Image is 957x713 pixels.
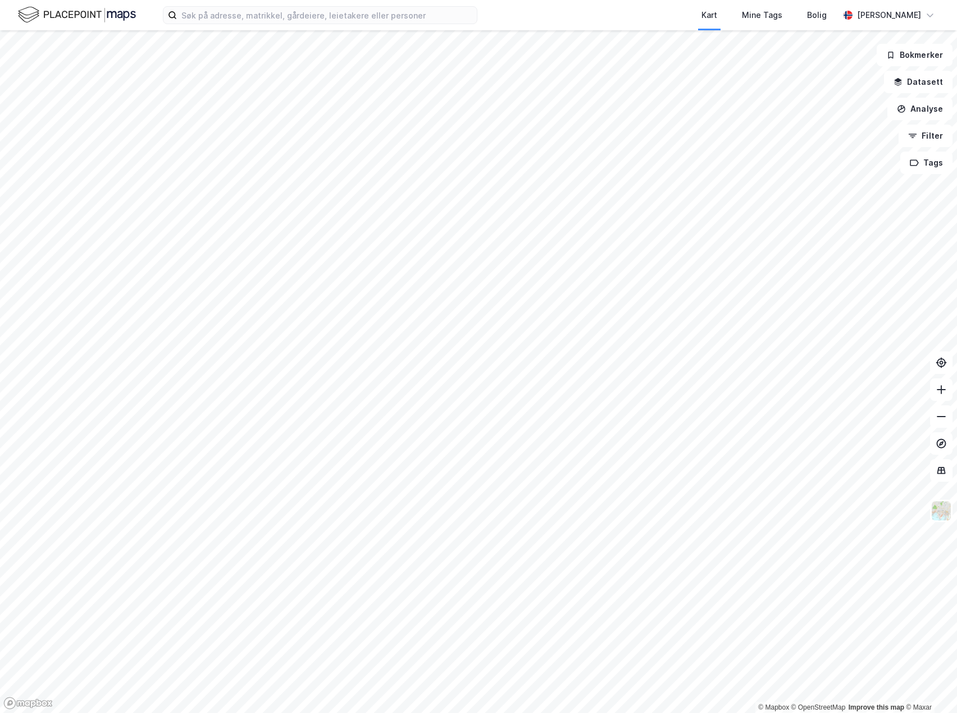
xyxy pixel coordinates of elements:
[899,125,953,147] button: Filter
[18,5,136,25] img: logo.f888ab2527a4732fd821a326f86c7f29.svg
[742,8,782,22] div: Mine Tags
[901,659,957,713] div: Kontrollprogram for chat
[807,8,827,22] div: Bolig
[758,703,789,711] a: Mapbox
[701,8,717,22] div: Kart
[901,659,957,713] iframe: Chat Widget
[931,500,952,522] img: Z
[791,703,846,711] a: OpenStreetMap
[857,8,921,22] div: [PERSON_NAME]
[884,71,953,93] button: Datasett
[877,44,953,66] button: Bokmerker
[887,98,953,120] button: Analyse
[3,697,53,710] a: Mapbox homepage
[177,7,477,24] input: Søk på adresse, matrikkel, gårdeiere, leietakere eller personer
[900,152,953,174] button: Tags
[849,703,904,711] a: Improve this map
